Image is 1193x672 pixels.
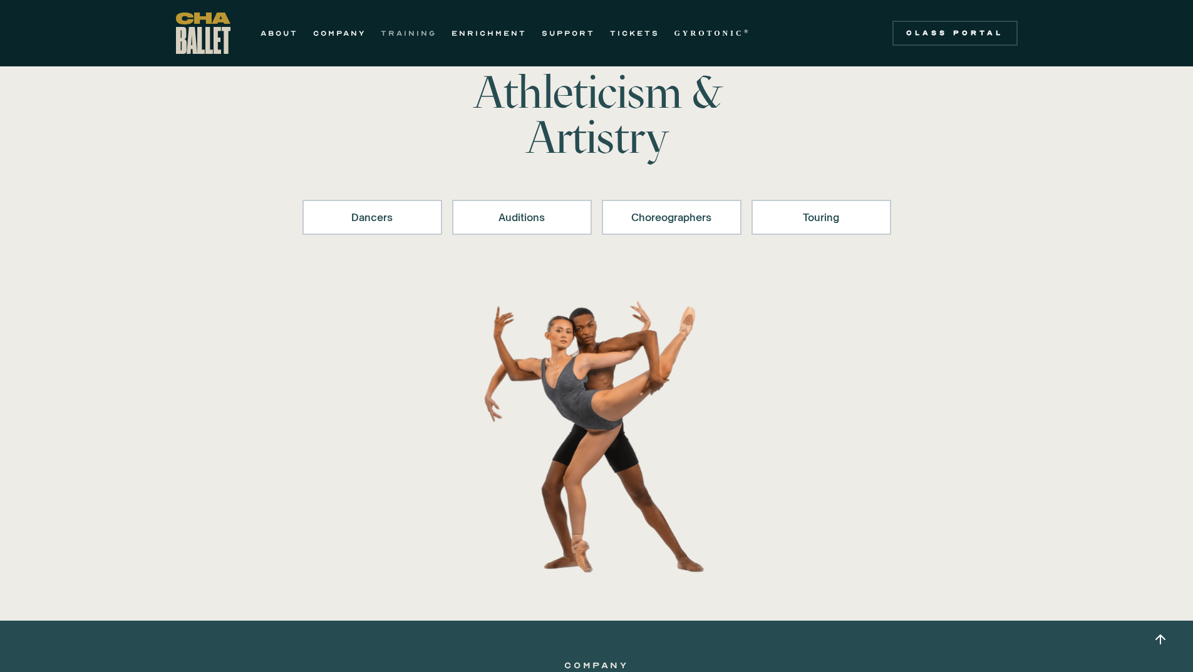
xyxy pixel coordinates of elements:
div: Touring [768,210,875,225]
div: Class Portal [900,28,1010,38]
a: Dancers [302,200,442,235]
div: Auditions [468,210,576,225]
a: Auditions [452,200,592,235]
div: Choreographers [618,210,725,225]
a: Touring [751,200,891,235]
a: GYROTONIC® [674,26,751,41]
a: ABOUT [261,26,298,41]
sup: ® [744,28,751,34]
a: SUPPORT [542,26,595,41]
a: ENRICHMENT [452,26,527,41]
a: COMPANY [313,26,366,41]
a: home [176,13,230,54]
a: TRAINING [381,26,436,41]
a: Class Portal [892,21,1018,46]
strong: GYROTONIC [674,29,744,38]
a: Choreographers [602,200,741,235]
div: Dancers [319,210,426,225]
a: TICKETS [610,26,659,41]
h1: Athleticism & Artistry [401,70,792,160]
